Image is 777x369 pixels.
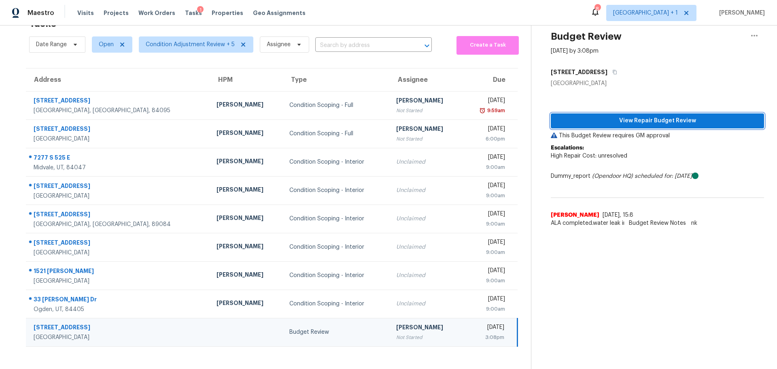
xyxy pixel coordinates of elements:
div: Budget Review [289,328,383,336]
div: [PERSON_NAME] [217,157,276,167]
span: Projects [104,9,129,17]
div: [DATE] [469,96,505,107]
div: [GEOGRAPHIC_DATA], [GEOGRAPHIC_DATA], 89084 [34,220,204,228]
b: Escalations: [551,145,584,151]
th: Assignee [390,68,463,91]
div: [DATE] [469,125,505,135]
div: 1 [197,6,204,14]
div: [STREET_ADDRESS] [34,210,204,220]
div: [STREET_ADDRESS] [34,125,204,135]
div: Midvale, UT, 84047 [34,164,204,172]
div: [STREET_ADDRESS] [34,96,204,107]
div: [GEOGRAPHIC_DATA] [34,192,204,200]
div: [PERSON_NAME] [396,323,456,333]
div: Unclaimed [396,243,456,251]
div: [PERSON_NAME] [217,214,276,224]
span: High Repair Cost: unresolved [551,153,627,159]
div: Condition Scoping - Interior [289,300,383,308]
i: (Opendoor HQ) [592,173,633,179]
span: Assignee [267,41,291,49]
span: Open [99,41,114,49]
span: Condition Adjustment Review + 5 [146,41,235,49]
button: Open [421,40,433,51]
div: 7277 S 525 E [34,154,204,164]
th: Due [463,68,517,91]
span: Tasks [185,10,202,16]
div: 9:00am [469,220,505,228]
span: ALA completed.water leak in the kitchen under the sink [551,219,764,227]
div: [DATE] [469,238,505,248]
span: Create a Task [461,41,515,50]
button: View Repair Budget Review [551,113,764,128]
th: HPM [210,68,283,91]
div: 9:00am [469,305,505,313]
div: [PERSON_NAME] [217,271,276,281]
div: 9:00am [469,277,505,285]
th: Type [283,68,390,91]
div: 6:00pm [469,135,505,143]
div: Unclaimed [396,271,456,279]
span: [PERSON_NAME] [551,211,599,219]
div: Condition Scoping - Interior [289,243,383,251]
div: Unclaimed [396,300,456,308]
div: 3:08pm [469,333,504,341]
i: scheduled for: [DATE] [635,173,692,179]
div: Condition Scoping - Interior [289,271,383,279]
div: [GEOGRAPHIC_DATA], [GEOGRAPHIC_DATA], 84095 [34,107,204,115]
div: Not Started [396,107,456,115]
div: [PERSON_NAME] [217,100,276,111]
span: Properties [212,9,243,17]
span: Budget Review Notes [624,219,691,227]
span: Date Range [36,41,67,49]
div: 9:00am [469,163,505,171]
div: 9:00am [469,192,505,200]
div: Ogden, UT, 84405 [34,305,204,314]
div: [DATE] [469,295,505,305]
div: [DATE] by 3:08pm [551,47,599,55]
h2: Budget Review [551,32,622,41]
div: 1521 [PERSON_NAME] [34,267,204,277]
div: [DATE] [469,181,505,192]
div: Not Started [396,135,456,143]
button: Copy Address [607,65,618,79]
span: View Repair Budget Review [557,116,758,126]
span: Work Orders [138,9,175,17]
span: Geo Assignments [253,9,306,17]
div: [GEOGRAPHIC_DATA] [34,135,204,143]
div: 33 [PERSON_NAME] Dr [34,295,204,305]
div: Condition Scoping - Full [289,130,383,138]
div: [DATE] [469,210,505,220]
div: [DATE] [469,267,505,277]
div: [PERSON_NAME] [217,129,276,139]
div: Condition Scoping - Interior [289,186,383,194]
div: [GEOGRAPHIC_DATA] [551,79,764,87]
div: 9:00am [469,248,505,256]
input: Search by address [315,39,409,52]
div: [PERSON_NAME] [217,242,276,252]
div: Condition Scoping - Interior [289,158,383,166]
div: Not Started [396,333,456,341]
h2: Tasks [29,19,56,28]
h5: [STREET_ADDRESS] [551,68,607,76]
div: Unclaimed [396,215,456,223]
div: 9:59am [486,107,505,115]
div: [PERSON_NAME] [217,299,276,309]
div: [STREET_ADDRESS] [34,323,204,333]
div: [PERSON_NAME] [217,186,276,196]
div: [GEOGRAPHIC_DATA] [34,249,204,257]
span: [GEOGRAPHIC_DATA] + 1 [613,9,678,17]
button: Create a Task [456,36,519,55]
div: Unclaimed [396,186,456,194]
th: Address [26,68,210,91]
img: Overdue Alarm Icon [479,107,486,115]
span: [PERSON_NAME] [716,9,765,17]
div: [DATE] [469,153,505,163]
div: [STREET_ADDRESS] [34,182,204,192]
div: [GEOGRAPHIC_DATA] [34,277,204,285]
span: Maestro [28,9,54,17]
div: [PERSON_NAME] [396,125,456,135]
div: Unclaimed [396,158,456,166]
div: 8 [594,5,600,13]
div: [PERSON_NAME] [396,96,456,107]
span: Visits [77,9,94,17]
